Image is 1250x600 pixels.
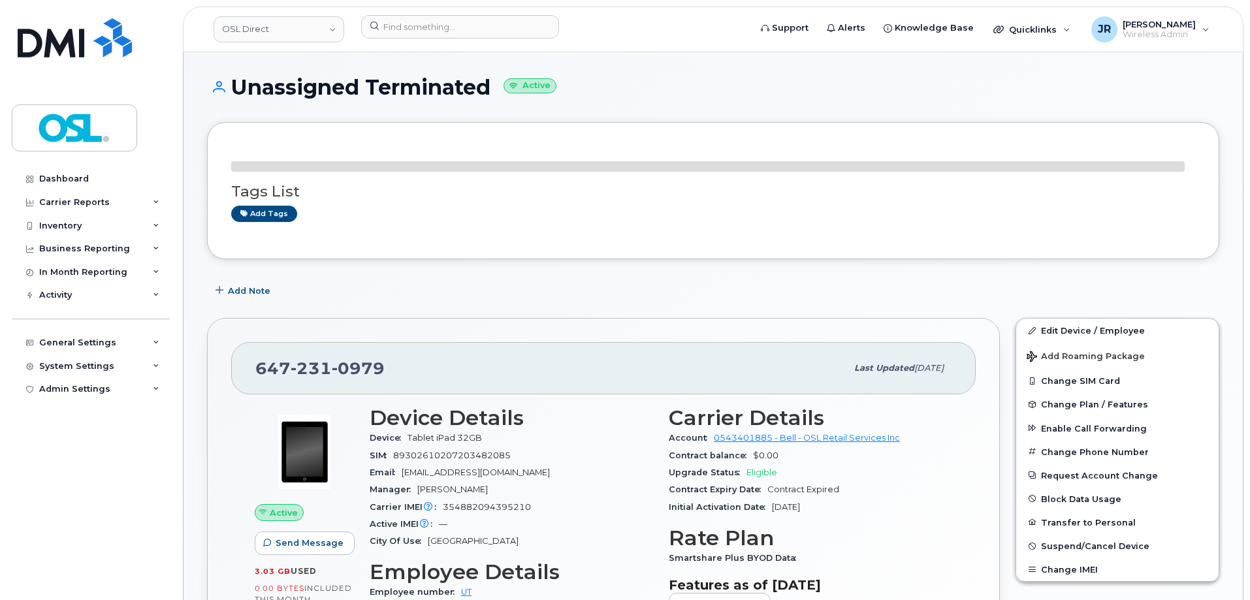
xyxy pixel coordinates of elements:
[332,358,385,378] span: 0979
[207,76,1219,99] h1: Unassigned Terminated
[1016,392,1219,416] button: Change Plan / Features
[255,567,291,576] span: 3.03 GB
[669,433,714,443] span: Account
[231,206,297,222] a: Add tags
[276,537,344,549] span: Send Message
[417,484,488,494] span: [PERSON_NAME]
[408,433,482,443] span: Tablet iPad 32GB
[669,502,772,512] span: Initial Activation Date
[746,467,777,477] span: Eligible
[1016,487,1219,511] button: Block Data Usage
[439,519,447,529] span: —
[370,587,461,597] span: Employee number
[370,519,439,529] span: Active IMEI
[1016,464,1219,487] button: Request Account Change
[767,484,839,494] span: Contract Expired
[1041,541,1149,551] span: Suspend/Cancel Device
[255,531,355,555] button: Send Message
[669,526,952,550] h3: Rate Plan
[270,507,298,519] span: Active
[753,450,778,460] span: $0.00
[772,502,800,512] span: [DATE]
[231,183,1195,200] h3: Tags List
[370,502,443,512] span: Carrier IMEI
[669,577,952,593] h3: Features as of [DATE]
[255,358,385,378] span: 647
[370,450,393,460] span: SIM
[291,358,332,378] span: 231
[393,450,511,460] span: 89302610207203482085
[669,484,767,494] span: Contract Expiry Date
[228,285,270,297] span: Add Note
[1041,400,1148,409] span: Change Plan / Features
[1016,417,1219,440] button: Enable Call Forwarding
[291,566,317,576] span: used
[370,433,408,443] span: Device
[370,467,402,477] span: Email
[1016,369,1219,392] button: Change SIM Card
[1027,351,1145,364] span: Add Roaming Package
[1016,511,1219,534] button: Transfer to Personal
[370,406,653,430] h3: Device Details
[714,433,900,443] a: 0543401885 - Bell - OSL Retail Services Inc
[255,584,304,593] span: 0.00 Bytes
[1016,534,1219,558] button: Suspend/Cancel Device
[914,363,944,373] span: [DATE]
[1016,558,1219,581] button: Change IMEI
[669,467,746,477] span: Upgrade Status
[443,502,531,512] span: 354882094395210
[1041,423,1147,433] span: Enable Call Forwarding
[370,484,417,494] span: Manager
[428,536,519,546] span: [GEOGRAPHIC_DATA]
[854,363,914,373] span: Last updated
[1016,342,1219,369] button: Add Roaming Package
[370,536,428,546] span: City Of Use
[207,279,281,302] button: Add Note
[504,78,556,93] small: Active
[461,587,472,597] a: UT
[402,467,550,477] span: [EMAIL_ADDRESS][DOMAIN_NAME]
[370,560,653,584] h3: Employee Details
[1016,319,1219,342] a: Edit Device / Employee
[669,553,803,563] span: Smartshare Plus BYOD Data
[1016,440,1219,464] button: Change Phone Number
[669,406,952,430] h3: Carrier Details
[669,450,753,460] span: Contract balance
[265,413,344,491] img: image20231002-3703462-fz3vdb.jpeg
